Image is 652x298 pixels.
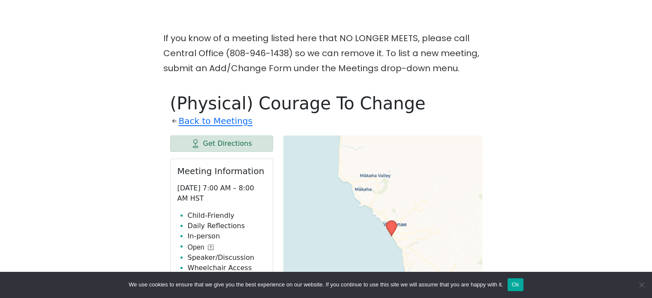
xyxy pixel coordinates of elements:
[188,253,266,263] li: Speaker/Discussion
[177,183,266,204] p: [DATE] 7:00 AM – 8:00 AM HST
[179,114,252,129] a: Back to Meetings
[188,211,266,221] li: Child-Friendly
[508,278,523,291] button: Ok
[188,242,213,253] button: Open
[188,231,266,241] li: In-person
[637,280,646,289] span: No
[188,221,266,231] li: Daily Reflections
[129,280,503,289] span: We use cookies to ensure that we give you the best experience on our website. If you continue to ...
[163,31,489,76] p: If you know of a meeting listed here that NO LONGER MEETS, please call Central Office (808-946-14...
[170,93,482,114] h1: (Physical) Courage To Change
[188,242,204,253] span: Open
[177,166,266,176] h2: Meeting Information
[170,135,273,152] a: Get Directions
[188,263,266,273] li: Wheelchair Access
